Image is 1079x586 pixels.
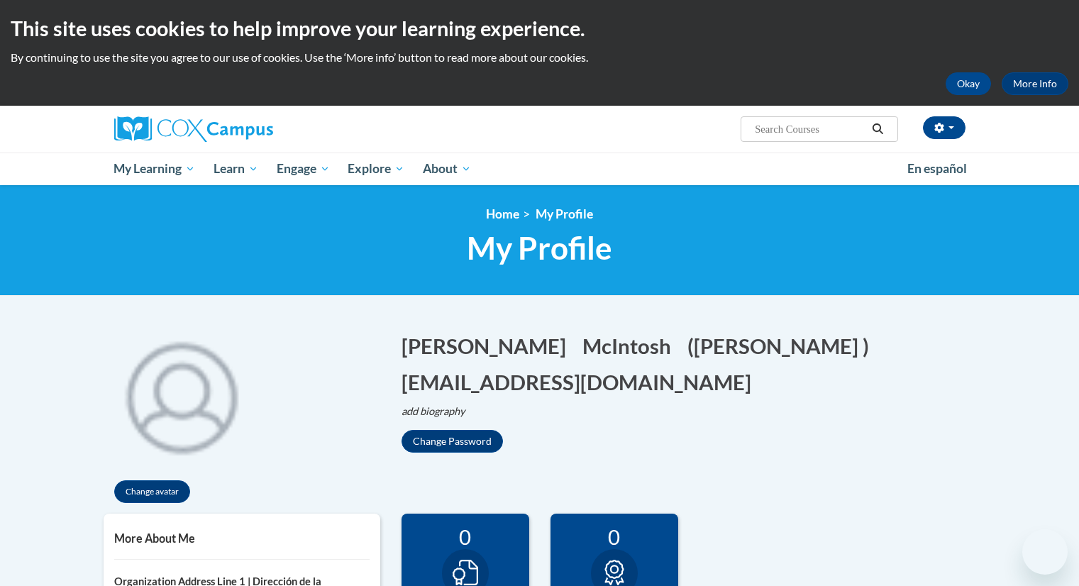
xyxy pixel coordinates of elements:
[414,153,480,185] a: About
[114,531,370,545] h5: More About Me
[423,160,471,177] span: About
[105,153,205,185] a: My Learning
[114,480,190,503] button: Change avatar
[536,206,593,221] span: My Profile
[11,50,1068,65] p: By continuing to use the site you agree to our use of cookies. Use the ‘More info’ button to read...
[402,430,503,453] button: Change Password
[402,331,575,360] button: Edit first name
[486,206,519,221] a: Home
[412,524,519,549] div: 0
[1002,72,1068,95] a: More Info
[114,160,195,177] span: My Learning
[348,160,404,177] span: Explore
[561,524,668,549] div: 0
[907,161,967,176] span: En español
[946,72,991,95] button: Okay
[104,317,260,473] div: Click to change the profile picture
[204,153,267,185] a: Learn
[267,153,339,185] a: Engage
[277,160,330,177] span: Engage
[467,229,612,267] span: My Profile
[214,160,258,177] span: Learn
[867,121,888,138] button: Search
[687,331,878,360] button: Edit screen name
[93,153,987,185] div: Main menu
[338,153,414,185] a: Explore
[11,14,1068,43] h2: This site uses cookies to help improve your learning experience.
[104,317,260,473] img: profile avatar
[402,405,465,417] i: add biography
[402,404,477,419] button: Edit biography
[582,331,680,360] button: Edit last name
[898,154,976,184] a: En español
[1022,529,1068,575] iframe: Button to launch messaging window
[114,116,273,142] img: Cox Campus
[923,116,965,139] button: Account Settings
[402,367,760,397] button: Edit email address
[753,121,867,138] input: Search Courses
